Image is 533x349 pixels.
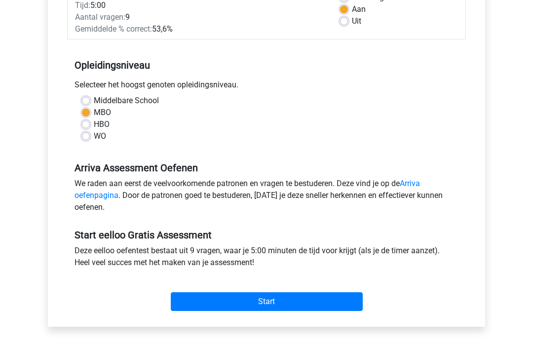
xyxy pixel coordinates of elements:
[94,130,106,142] label: WO
[75,229,458,241] h5: Start eelloo Gratis Assessment
[75,12,125,22] span: Aantal vragen:
[75,0,90,10] span: Tijd:
[94,107,111,118] label: MBO
[94,118,110,130] label: HBO
[352,15,361,27] label: Uit
[75,162,458,174] h5: Arriva Assessment Oefenen
[75,24,152,34] span: Gemiddelde % correct:
[67,79,466,95] div: Selecteer het hoogst genoten opleidingsniveau.
[68,23,333,35] div: 53,6%
[171,292,363,311] input: Start
[67,178,466,217] div: We raden aan eerst de veelvoorkomende patronen en vragen te bestuderen. Deze vind je op de . Door...
[94,95,159,107] label: Middelbare School
[75,55,458,75] h5: Opleidingsniveau
[67,245,466,272] div: Deze eelloo oefentest bestaat uit 9 vragen, waar je 5:00 minuten de tijd voor krijgt (als je de t...
[68,11,333,23] div: 9
[352,3,366,15] label: Aan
